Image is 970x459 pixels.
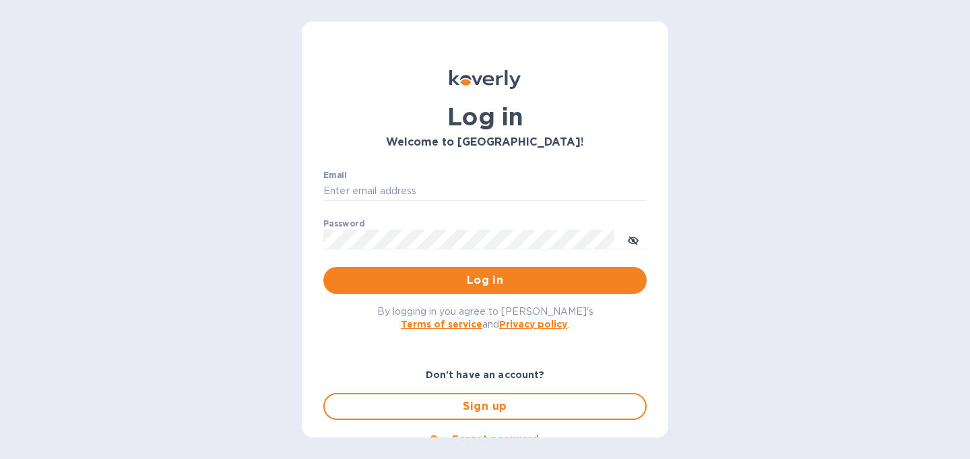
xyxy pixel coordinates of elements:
span: By logging in you agree to [PERSON_NAME]'s and . [377,306,593,330]
h1: Log in [323,102,647,131]
img: Koverly [449,70,521,89]
span: Sign up [335,398,635,415]
a: Privacy policy [499,319,567,330]
span: Log in [334,272,636,288]
a: Terms of service [401,319,482,330]
button: Log in [323,267,647,294]
h3: Welcome to [GEOGRAPHIC_DATA]! [323,136,647,149]
b: Don't have an account? [426,369,545,380]
label: Email [323,171,347,179]
button: Sign up [323,393,647,420]
button: toggle password visibility [620,226,647,253]
label: Password [323,220,364,228]
input: Enter email address [323,181,647,202]
u: Forgot password [452,433,539,444]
